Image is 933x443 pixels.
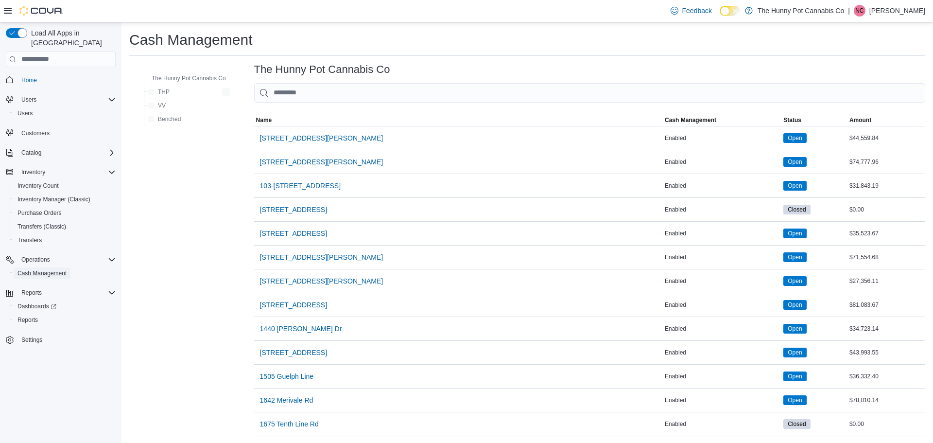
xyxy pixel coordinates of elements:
span: VV [158,102,166,109]
a: Transfers [14,234,46,246]
span: Customers [21,129,50,137]
button: Users [2,93,120,106]
button: Operations [17,254,54,266]
a: Feedback [667,1,716,20]
a: Transfers (Classic) [14,221,70,232]
span: [STREET_ADDRESS][PERSON_NAME] [260,252,383,262]
div: Enabled [663,275,781,287]
span: Benched [158,115,181,123]
span: Reports [21,289,42,297]
span: Inventory Manager (Classic) [17,195,90,203]
button: Cash Management [663,114,781,126]
button: Cash Management [10,266,120,280]
button: Inventory Manager (Classic) [10,193,120,206]
button: Reports [2,286,120,300]
span: [STREET_ADDRESS] [260,300,327,310]
span: Open [783,324,806,334]
span: Open [788,158,802,166]
div: $0.00 [847,418,925,430]
button: Reports [17,287,46,299]
span: THP [158,88,170,96]
span: Cash Management [17,269,67,277]
button: Transfers (Classic) [10,220,120,233]
div: Enabled [663,204,781,215]
a: Dashboards [10,300,120,313]
span: Inventory [21,168,45,176]
div: $35,523.67 [847,228,925,239]
button: 1505 Guelph Line [256,367,318,386]
span: Amount [849,116,871,124]
div: Enabled [663,371,781,382]
div: $0.00 [847,204,925,215]
button: Settings [2,333,120,347]
span: Transfers [17,236,42,244]
button: The Hunny Pot Cannabis Co [138,72,230,84]
button: [STREET_ADDRESS][PERSON_NAME] [256,152,387,172]
span: Reports [14,314,116,326]
span: Open [788,396,802,405]
h1: Cash Management [129,30,252,50]
span: Users [21,96,36,104]
button: [STREET_ADDRESS][PERSON_NAME] [256,248,387,267]
nav: Complex example [6,69,116,372]
span: Open [788,372,802,381]
span: 1642 Merivale Rd [260,395,313,405]
button: Catalog [2,146,120,159]
div: $74,777.96 [847,156,925,168]
span: Dashboards [17,302,56,310]
span: [STREET_ADDRESS] [260,348,327,357]
span: Name [256,116,272,124]
h3: The Hunny Pot Cannabis Co [254,64,390,75]
div: Enabled [663,323,781,335]
span: Catalog [17,147,116,159]
span: Load All Apps in [GEOGRAPHIC_DATA] [27,28,116,48]
span: Users [17,109,33,117]
span: Open [783,229,806,238]
button: 1642 Merivale Rd [256,390,317,410]
div: $71,554.68 [847,251,925,263]
button: VV [144,100,170,111]
span: Open [788,301,802,309]
span: Open [788,324,802,333]
button: Reports [10,313,120,327]
span: Inventory Count [14,180,116,192]
span: Home [17,74,116,86]
p: [PERSON_NAME] [869,5,925,17]
div: $44,559.84 [847,132,925,144]
button: Purchase Orders [10,206,120,220]
span: Open [783,348,806,357]
a: Inventory Manager (Classic) [14,194,94,205]
button: [STREET_ADDRESS][PERSON_NAME] [256,128,387,148]
div: Enabled [663,394,781,406]
button: Users [17,94,40,106]
div: $36,332.40 [847,371,925,382]
a: Dashboards [14,301,60,312]
div: Enabled [663,156,781,168]
span: Open [783,252,806,262]
div: Enabled [663,347,781,358]
span: Purchase Orders [14,207,116,219]
a: Home [17,74,41,86]
p: | [848,5,850,17]
span: Closed [788,420,806,428]
input: This is a search bar. As you type, the results lower in the page will automatically filter. [254,83,925,103]
a: Customers [17,127,53,139]
span: [STREET_ADDRESS] [260,205,327,214]
div: $43,993.55 [847,347,925,358]
span: Open [788,181,802,190]
button: Users [10,106,120,120]
span: Open [783,395,806,405]
button: Catalog [17,147,45,159]
a: Cash Management [14,267,70,279]
span: Reports [17,316,38,324]
span: Transfers (Classic) [17,223,66,230]
span: [STREET_ADDRESS] [260,229,327,238]
span: Open [788,229,802,238]
div: $34,723.14 [847,323,925,335]
a: Inventory Count [14,180,63,192]
a: Reports [14,314,42,326]
a: Settings [17,334,46,346]
span: NC [855,5,864,17]
div: Enabled [663,299,781,311]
